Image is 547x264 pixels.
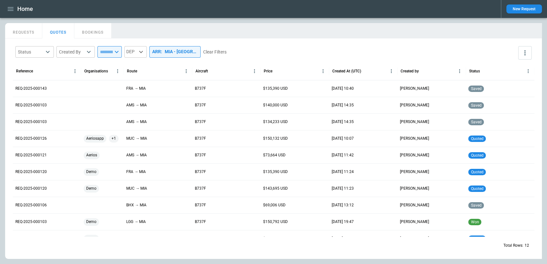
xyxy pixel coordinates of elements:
[195,169,206,175] p: B737F
[469,170,485,174] span: quoted
[15,202,47,208] p: REQ-2025-000106
[15,219,47,225] p: REQ-2025-000103
[195,136,206,141] p: B737F
[124,46,147,58] div: DEP
[263,103,288,108] p: $140,000 USD
[126,153,147,158] p: AMS → MIA
[182,67,191,76] button: Route column menu
[400,236,429,241] p: [PERSON_NAME]
[400,119,429,125] p: [PERSON_NAME]
[195,186,206,191] p: B737F
[263,119,288,125] p: $134,233 USD
[263,202,286,208] p: $69,006 USD
[332,136,354,141] p: 16/09/2025 10:07
[84,69,108,73] div: Organisations
[263,86,288,91] p: $135,390 USD
[15,103,47,108] p: REQ-2025-000103
[332,119,354,125] p: 18/09/2025 14:35
[469,120,483,124] span: saved
[195,119,206,125] p: B737F
[469,69,480,73] div: Status
[74,23,112,38] button: BOOKINGS
[387,67,396,76] button: Created At (UTC) column menu
[518,46,532,60] button: more
[400,169,429,175] p: [PERSON_NAME]
[15,186,47,191] p: REQ-2025-000120
[84,164,99,180] span: Demo
[127,69,137,73] div: Route
[263,169,288,175] p: $135,390 USD
[126,169,146,175] p: FRA → MIA
[195,103,206,108] p: B737F
[113,67,122,76] button: Organisations column menu
[59,49,85,55] div: Created By
[503,243,523,248] p: Total Rows:
[469,136,485,141] span: quoted
[332,86,354,91] p: 23/09/2025 10:40
[332,103,354,108] p: 18/09/2025 14:35
[84,214,99,230] span: Demo
[401,69,419,73] div: Created by
[332,236,354,241] p: 02/09/2025 19:46
[400,186,429,191] p: [PERSON_NAME]
[524,67,533,76] button: Status column menu
[469,186,485,191] span: quoted
[15,86,47,91] p: REQ-2025-000143
[400,103,429,108] p: [PERSON_NAME]
[15,119,47,125] p: REQ-2025-000103
[70,67,79,76] button: Reference column menu
[263,186,288,191] p: $143,695 USD
[264,69,272,73] div: Price
[263,136,288,141] p: $150,132 USD
[469,203,483,208] span: saved
[84,180,99,197] span: Demo
[203,48,227,56] button: Clear Filters
[469,236,485,241] span: quoted
[195,86,206,91] p: B737F
[126,119,147,125] p: AMS → MIA
[126,86,146,91] p: FRA → MIA
[126,136,147,141] p: MUC → MIA
[16,69,33,73] div: Reference
[332,69,361,73] div: Created At (UTC)
[15,136,47,141] p: REQ-2025-000126
[126,186,147,191] p: MUC → MIA
[263,219,288,225] p: $150,792 USD
[525,243,529,248] p: 12
[400,153,429,158] p: [PERSON_NAME]
[15,153,47,158] p: REQ-2025-000121
[42,23,74,38] button: QUOTES
[506,4,542,13] button: New Request
[332,219,354,225] p: 02/09/2025 19:47
[469,103,483,108] span: saved
[195,219,206,225] p: B737F
[126,202,146,208] p: BHX → MIA
[17,5,33,13] h1: Home
[149,46,201,57] div: ARR :
[195,69,208,73] div: Aircraft
[195,153,206,158] p: B737F
[15,169,47,175] p: REQ-2025-000120
[469,153,485,158] span: quoted
[126,103,147,108] p: AMS → MIA
[195,202,206,208] p: B737F
[84,147,100,163] span: Aerios
[126,219,146,225] p: LGG → MIA
[332,169,354,175] p: 15/09/2025 11:24
[165,49,198,54] div: MIA - [GEOGRAPHIC_DATA]
[469,87,483,91] span: saved
[400,136,429,141] p: [PERSON_NAME]
[15,236,47,241] p: REQ-2025-000103
[126,236,147,241] p: AMS → MIA
[400,219,429,225] p: [PERSON_NAME]
[332,186,354,191] p: 15/09/2025 11:23
[195,236,206,241] p: B737F
[18,49,44,55] div: Status
[109,130,119,147] span: +1
[332,153,354,158] p: 15/09/2025 11:42
[5,23,42,38] button: REQUESTS
[469,220,480,224] span: won
[400,86,429,91] p: [PERSON_NAME]
[263,236,288,241] p: $149,305 USD
[400,202,429,208] p: [PERSON_NAME]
